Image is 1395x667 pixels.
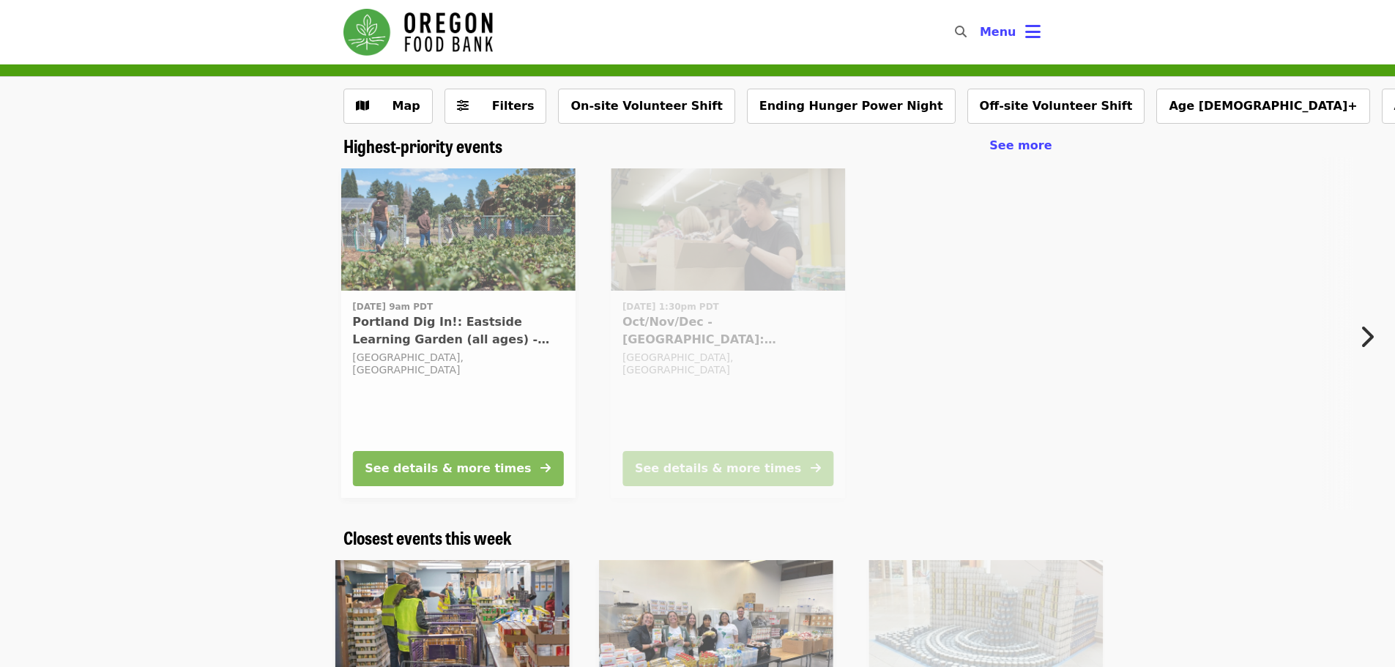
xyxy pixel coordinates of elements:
button: On-site Volunteer Shift [558,89,734,124]
button: Off-site Volunteer Shift [967,89,1145,124]
span: See more [989,138,1052,152]
a: See details for "Portland Dig In!: Eastside Learning Garden (all ages) - Aug/Sept/Oct" [341,168,575,498]
a: Highest-priority events [343,135,502,157]
time: [DATE] 1:30pm PDT [622,300,719,313]
button: Next item [1347,316,1395,357]
img: Portland Dig In!: Eastside Learning Garden (all ages) - Aug/Sept/Oct organized by Oregon Food Bank [341,168,575,291]
button: Ending Hunger Power Night [747,89,956,124]
img: Oct/Nov/Dec - Portland: Repack/Sort (age 8+) organized by Oregon Food Bank [611,168,845,291]
button: Filters (0 selected) [444,89,547,124]
button: Age [DEMOGRAPHIC_DATA]+ [1156,89,1369,124]
button: Toggle account menu [968,15,1052,50]
i: chevron-right icon [1359,323,1374,351]
button: Show map view [343,89,433,124]
span: Closest events this week [343,524,512,550]
div: Highest-priority events [332,135,1064,157]
span: Map [393,99,420,113]
div: See details & more times [365,460,531,477]
a: See more [989,137,1052,154]
span: Portland Dig In!: Eastside Learning Garden (all ages) - Aug/Sept/Oct [352,313,563,349]
button: See details & more times [352,451,563,486]
i: arrow-right icon [811,461,821,475]
a: Closest events this week [343,527,512,548]
time: [DATE] 9am PDT [352,300,433,313]
a: See details for "Oct/Nov/Dec - Portland: Repack/Sort (age 8+)" [611,168,845,498]
div: [GEOGRAPHIC_DATA], [GEOGRAPHIC_DATA] [622,351,833,376]
span: Oct/Nov/Dec - [GEOGRAPHIC_DATA]: Repack/Sort (age [DEMOGRAPHIC_DATA]+) [622,313,833,349]
span: Highest-priority events [343,133,502,158]
div: See details & more times [635,460,801,477]
i: search icon [955,25,967,39]
i: arrow-right icon [540,461,551,475]
i: map icon [356,99,369,113]
input: Search [975,15,987,50]
span: Menu [980,25,1016,39]
button: See details & more times [622,451,833,486]
span: Filters [492,99,535,113]
img: Oregon Food Bank - Home [343,9,493,56]
div: [GEOGRAPHIC_DATA], [GEOGRAPHIC_DATA] [352,351,563,376]
div: Closest events this week [332,527,1064,548]
i: sliders-h icon [457,99,469,113]
i: bars icon [1025,21,1041,42]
